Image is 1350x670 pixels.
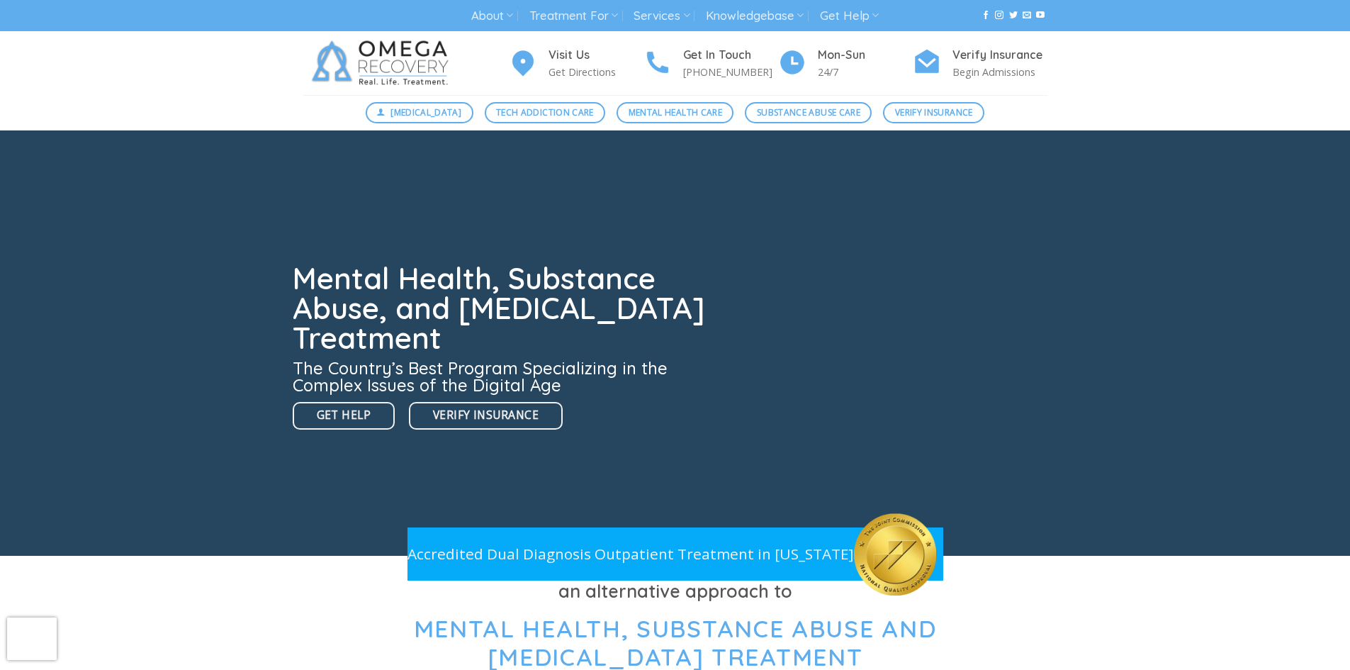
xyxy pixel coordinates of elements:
[913,46,1047,81] a: Verify Insurance Begin Admissions
[549,64,643,80] p: Get Directions
[407,542,854,566] p: Accredited Dual Diagnosis Outpatient Treatment in [US_STATE]
[981,11,990,21] a: Follow on Facebook
[1009,11,1018,21] a: Follow on Twitter
[818,46,913,65] h4: Mon-Sun
[549,46,643,65] h4: Visit Us
[390,106,461,119] span: [MEDICAL_DATA]
[433,406,539,424] span: Verify Insurance
[496,106,594,119] span: Tech Addiction Care
[818,64,913,80] p: 24/7
[1036,11,1045,21] a: Follow on YouTube
[293,359,714,393] h3: The Country’s Best Program Specializing in the Complex Issues of the Digital Age
[643,46,778,81] a: Get In Touch [PHONE_NUMBER]
[952,64,1047,80] p: Begin Admissions
[629,106,722,119] span: Mental Health Care
[995,11,1003,21] a: Follow on Instagram
[757,106,860,119] span: Substance Abuse Care
[1023,11,1031,21] a: Send us an email
[529,3,618,29] a: Treatment For
[409,402,563,430] a: Verify Insurance
[366,102,473,123] a: [MEDICAL_DATA]
[293,264,714,353] h1: Mental Health, Substance Abuse, and [MEDICAL_DATA] Treatment
[683,64,778,80] p: [PHONE_NUMBER]
[317,406,371,424] span: Get Help
[745,102,872,123] a: Substance Abuse Care
[952,46,1047,65] h4: Verify Insurance
[820,3,879,29] a: Get Help
[293,402,395,430] a: Get Help
[303,31,463,95] img: Omega Recovery
[634,3,690,29] a: Services
[895,106,973,119] span: Verify Insurance
[683,46,778,65] h4: Get In Touch
[883,102,984,123] a: Verify Insurance
[509,46,643,81] a: Visit Us Get Directions
[706,3,804,29] a: Knowledgebase
[471,3,513,29] a: About
[303,577,1047,605] h3: an alternative approach to
[485,102,606,123] a: Tech Addiction Care
[617,102,733,123] a: Mental Health Care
